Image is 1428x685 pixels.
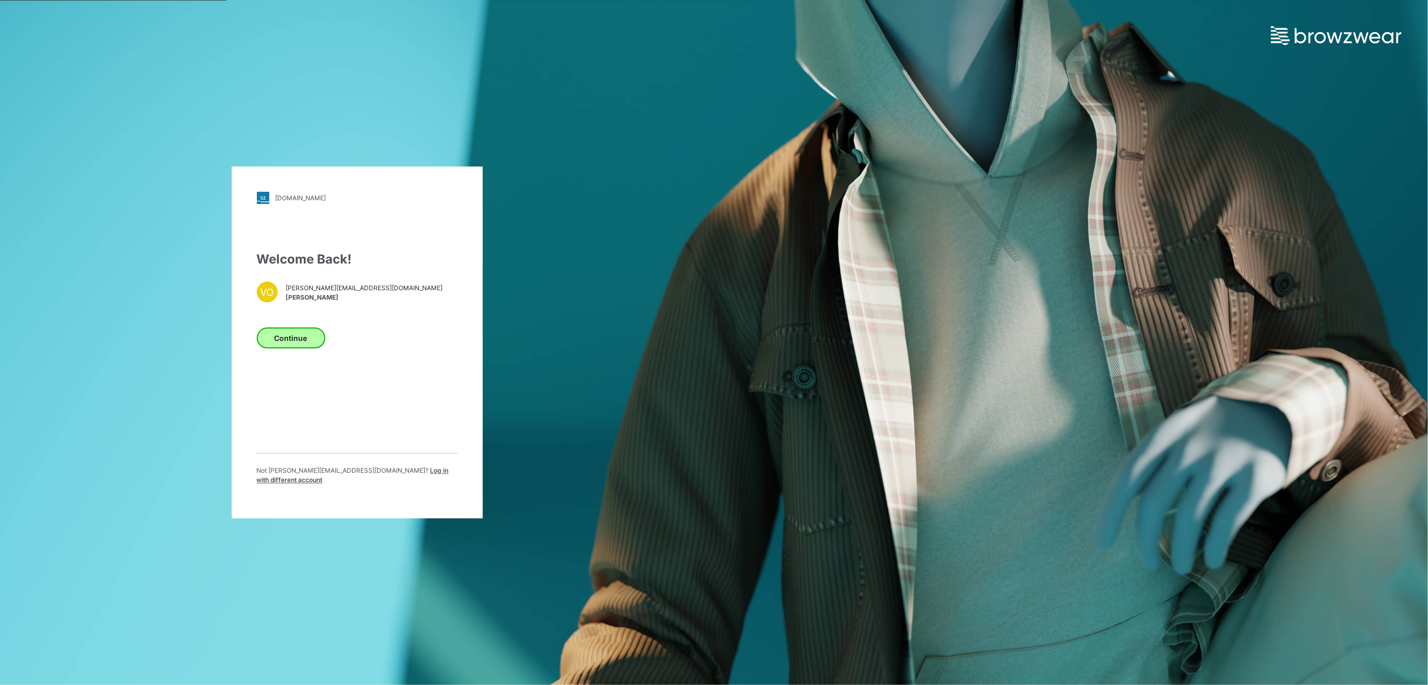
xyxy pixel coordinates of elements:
span: [PERSON_NAME][EMAIL_ADDRESS][DOMAIN_NAME] [286,283,443,293]
p: Not [PERSON_NAME][EMAIL_ADDRESS][DOMAIN_NAME] ? [257,466,458,485]
div: VO [257,282,278,303]
div: [DOMAIN_NAME] [276,194,326,202]
span: [PERSON_NAME] [286,293,443,302]
img: browzwear-logo.e42bd6dac1945053ebaf764b6aa21510.svg [1271,26,1402,45]
div: Welcome Back! [257,250,458,269]
img: stylezone-logo.562084cfcfab977791bfbf7441f1a819.svg [257,192,269,204]
a: [DOMAIN_NAME] [257,192,458,204]
button: Continue [257,328,325,349]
